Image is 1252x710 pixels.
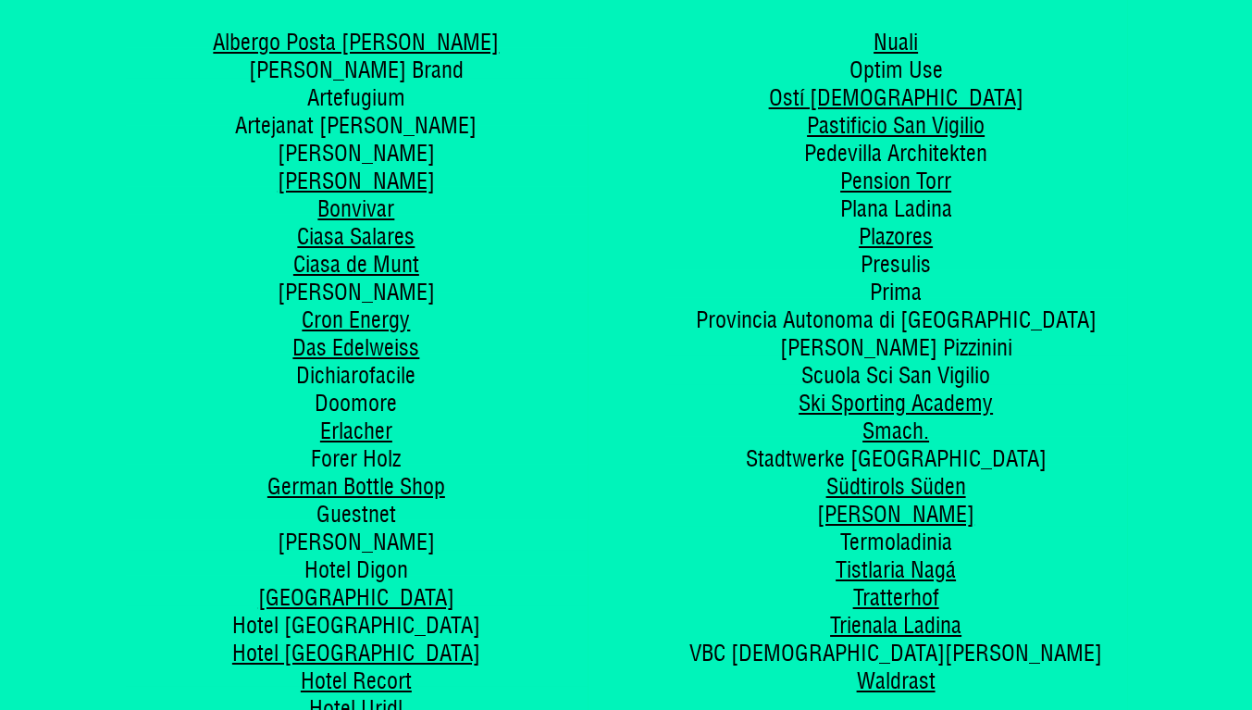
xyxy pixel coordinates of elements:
[853,583,939,611] a: Tratterhof
[267,472,445,500] a: German Bottle Shop
[840,528,952,555] span: Termoladinia
[840,167,951,194] a: Pension Torr
[307,83,405,111] span: Artefugium
[746,444,1047,472] span: Stadtwerke [GEOGRAPHIC_DATA]
[293,250,419,278] a: Ciasa de Munt
[769,83,1023,111] a: Ostí [DEMOGRAPHIC_DATA]
[804,139,987,167] span: Pedevilla Architekten
[235,111,477,139] span: Artejanat [PERSON_NAME]
[249,56,464,83] span: [PERSON_NAME] Brand
[840,194,952,222] span: Plana Ladina
[857,666,936,694] a: Waldrast
[780,333,1012,361] span: [PERSON_NAME] Pizzinini
[296,361,415,389] span: Dichiarofacile
[859,222,933,250] a: Plazores
[311,444,401,472] span: Forer Holz
[301,666,412,694] a: Hotel Recort
[302,305,410,333] a: Cron Energy
[213,28,499,56] a: Albergo Posta [PERSON_NAME]
[320,417,392,444] a: Erlacher
[849,56,943,83] span: Optim Use
[799,389,993,417] a: Ski Sporting Academy
[278,278,435,305] span: [PERSON_NAME]
[232,639,480,666] a: Hotel [GEOGRAPHIC_DATA]
[278,139,435,167] span: [PERSON_NAME]
[807,111,985,139] a: Pastificio San Vigilio
[862,417,929,444] a: Smach.
[870,278,922,305] span: Prima
[689,639,1102,666] span: VBC [DEMOGRAPHIC_DATA][PERSON_NAME]
[317,194,394,222] a: Bonvivar
[817,500,974,528] a: [PERSON_NAME]
[316,500,396,528] span: Guestnet
[278,167,435,194] a: [PERSON_NAME]
[696,305,1097,333] span: Provincia Autonoma di [GEOGRAPHIC_DATA]
[861,250,931,278] span: Presulis
[836,555,956,583] a: Tistlaria Nagá
[801,361,990,389] span: Scuola Sci San Vigilio
[830,611,961,639] a: Trienala Ladina
[315,389,397,417] span: Doomore
[258,583,454,611] a: [GEOGRAPHIC_DATA]
[304,555,408,583] span: Hotel Digon
[297,222,415,250] a: Ciasa Salares
[278,528,435,555] span: [PERSON_NAME]
[874,28,918,56] a: Nuali
[232,611,480,639] span: Hotel [GEOGRAPHIC_DATA]
[826,472,966,500] a: Südtirols Süden
[292,333,419,361] a: Das Edelweiss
